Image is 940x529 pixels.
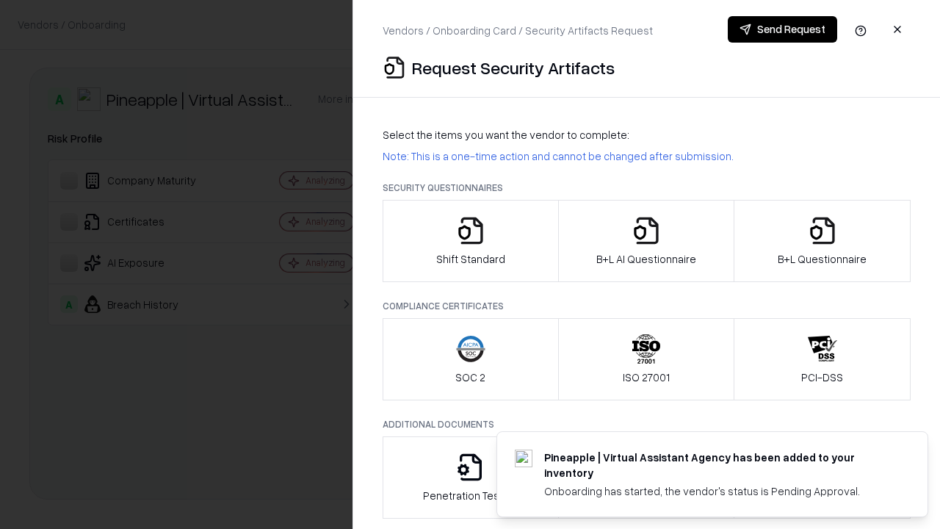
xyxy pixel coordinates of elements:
[383,148,911,164] p: Note: This is a one-time action and cannot be changed after submission.
[412,56,615,79] p: Request Security Artifacts
[436,251,505,267] p: Shift Standard
[383,127,911,143] p: Select the items you want the vendor to complete:
[544,450,892,481] div: Pineapple | Virtual Assistant Agency has been added to your inventory
[383,181,911,194] p: Security Questionnaires
[423,488,518,503] p: Penetration Testing
[383,300,911,312] p: Compliance Certificates
[383,318,559,400] button: SOC 2
[383,436,559,519] button: Penetration Testing
[383,418,911,431] p: Additional Documents
[558,318,735,400] button: ISO 27001
[778,251,867,267] p: B+L Questionnaire
[383,200,559,282] button: Shift Standard
[596,251,696,267] p: B+L AI Questionnaire
[383,23,653,38] p: Vendors / Onboarding Card / Security Artifacts Request
[455,370,485,385] p: SOC 2
[734,318,911,400] button: PCI-DSS
[558,200,735,282] button: B+L AI Questionnaire
[728,16,837,43] button: Send Request
[734,200,911,282] button: B+L Questionnaire
[544,483,892,499] div: Onboarding has started, the vendor's status is Pending Approval.
[623,370,670,385] p: ISO 27001
[515,450,532,467] img: trypineapple.com
[801,370,843,385] p: PCI-DSS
